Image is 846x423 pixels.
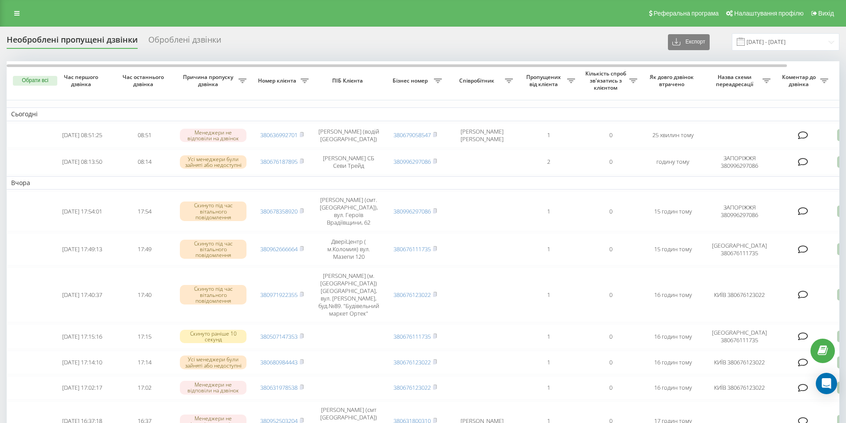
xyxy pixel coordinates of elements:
div: Open Intercom Messenger [816,373,837,394]
td: 08:14 [113,150,175,174]
td: КИЇВ 380676123022 [704,351,775,374]
a: 380962666664 [260,245,298,253]
td: 0 [580,150,642,174]
td: КИЇВ 380676123022 [704,267,775,322]
td: 17:15 [113,324,175,349]
a: 380676123022 [393,291,431,299]
td: ДверіЦентр ( м.Коломия) вул. Мазепи 120 [313,233,384,265]
td: 0 [580,351,642,374]
button: Обрати всі [13,76,57,86]
div: Скинуто під час вітального повідомлення [180,240,246,259]
a: 380631978538 [260,383,298,391]
a: 380676187895 [260,158,298,166]
span: Коментар до дзвінка [779,74,820,87]
td: КИЇВ 380676123022 [704,376,775,399]
span: Бізнес номер [389,77,434,84]
a: 380996297086 [393,207,431,215]
td: 1 [517,324,580,349]
td: 17:14 [113,351,175,374]
td: годину тому [642,150,704,174]
td: 2 [517,150,580,174]
a: 380996297086 [393,158,431,166]
a: 380971922355 [260,291,298,299]
td: 1 [517,351,580,374]
span: Пропущених від клієнта [522,74,567,87]
td: [DATE] 08:13:50 [51,150,113,174]
td: [DATE] 17:49:13 [51,233,113,265]
td: 16 годин тому [642,324,704,349]
td: [PERSON_NAME] (водій [GEOGRAPHIC_DATA]) [313,123,384,148]
a: 380676123022 [393,383,431,391]
td: [PERSON_NAME] (смт. [GEOGRAPHIC_DATA]), вул. Героїв Врадіївщини, 62 [313,191,384,231]
a: 380680984443 [260,358,298,366]
td: 0 [580,191,642,231]
td: 1 [517,267,580,322]
td: ЗАПОРІЖЖЯ 380996297086 [704,191,775,231]
td: 0 [580,123,642,148]
a: 380676111735 [393,332,431,340]
td: 17:49 [113,233,175,265]
td: 0 [580,376,642,399]
td: 1 [517,376,580,399]
span: Час першого дзвінка [58,74,106,87]
td: ЗАПОРІЖЖЯ 380996297086 [704,150,775,174]
div: Менеджери не відповіли на дзвінок [180,129,246,142]
a: 380676123022 [393,358,431,366]
td: 08:51 [113,123,175,148]
td: [GEOGRAPHIC_DATA] 380676111735 [704,324,775,349]
td: [DATE] 08:51:25 [51,123,113,148]
td: [PERSON_NAME] СБ Севи Трейд [313,150,384,174]
a: 380678358920 [260,207,298,215]
td: 1 [517,191,580,231]
div: Скинуто під час вітального повідомлення [180,285,246,304]
span: Причина пропуску дзвінка [180,74,238,87]
td: [PERSON_NAME] [PERSON_NAME] [446,123,517,148]
td: 1 [517,123,580,148]
td: 0 [580,267,642,322]
span: Номер клієнта [255,77,301,84]
div: Менеджери не відповіли на дзвінок [180,381,246,394]
div: Скинуто раніше 10 секунд [180,330,246,343]
div: Усі менеджери були зайняті або недоступні [180,155,246,169]
a: 380507147353 [260,332,298,340]
button: Експорт [668,34,710,50]
td: [PERSON_NAME] (м.[GEOGRAPHIC_DATA]) [GEOGRAPHIC_DATA], вул. [PERSON_NAME], буд.№89. "Будівельний ... [313,267,384,322]
span: Реферальна програма [654,10,719,17]
span: Назва схеми переадресації [708,74,763,87]
span: Співробітник [451,77,505,84]
span: Кількість спроб зв'язатись з клієнтом [584,70,629,91]
td: [DATE] 17:54:01 [51,191,113,231]
td: 17:40 [113,267,175,322]
td: [DATE] 17:40:37 [51,267,113,322]
span: Вихід [818,10,834,17]
span: Налаштування профілю [734,10,803,17]
div: Скинуто під час вітального повідомлення [180,202,246,221]
a: 380679058547 [393,131,431,139]
td: 0 [580,233,642,265]
span: Час останнього дзвінка [120,74,168,87]
td: 25 хвилин тому [642,123,704,148]
a: 380636992701 [260,131,298,139]
span: ПІБ Клієнта [321,77,377,84]
span: Як довго дзвінок втрачено [649,74,697,87]
td: 15 годин тому [642,191,704,231]
div: Оброблені дзвінки [148,35,221,49]
td: [GEOGRAPHIC_DATA] 380676111735 [704,233,775,265]
td: 16 годин тому [642,376,704,399]
div: Необроблені пропущені дзвінки [7,35,138,49]
div: Усі менеджери були зайняті або недоступні [180,356,246,369]
td: [DATE] 17:15:16 [51,324,113,349]
td: 15 годин тому [642,233,704,265]
td: 16 годин тому [642,351,704,374]
td: 1 [517,233,580,265]
a: 380676111735 [393,245,431,253]
td: 17:02 [113,376,175,399]
td: [DATE] 17:14:10 [51,351,113,374]
td: 0 [580,324,642,349]
td: [DATE] 17:02:17 [51,376,113,399]
td: 17:54 [113,191,175,231]
td: 16 годин тому [642,267,704,322]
